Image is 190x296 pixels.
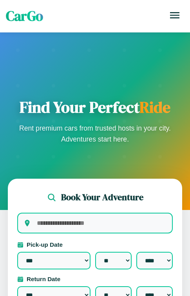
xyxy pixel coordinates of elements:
[17,98,174,117] h1: Find Your Perfect
[139,97,170,118] span: Ride
[6,7,43,25] span: CarGo
[17,241,173,248] label: Pick-up Date
[61,191,143,203] h2: Book Your Adventure
[17,276,173,282] label: Return Date
[17,123,174,145] p: Rent premium cars from trusted hosts in your city. Adventures start here.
